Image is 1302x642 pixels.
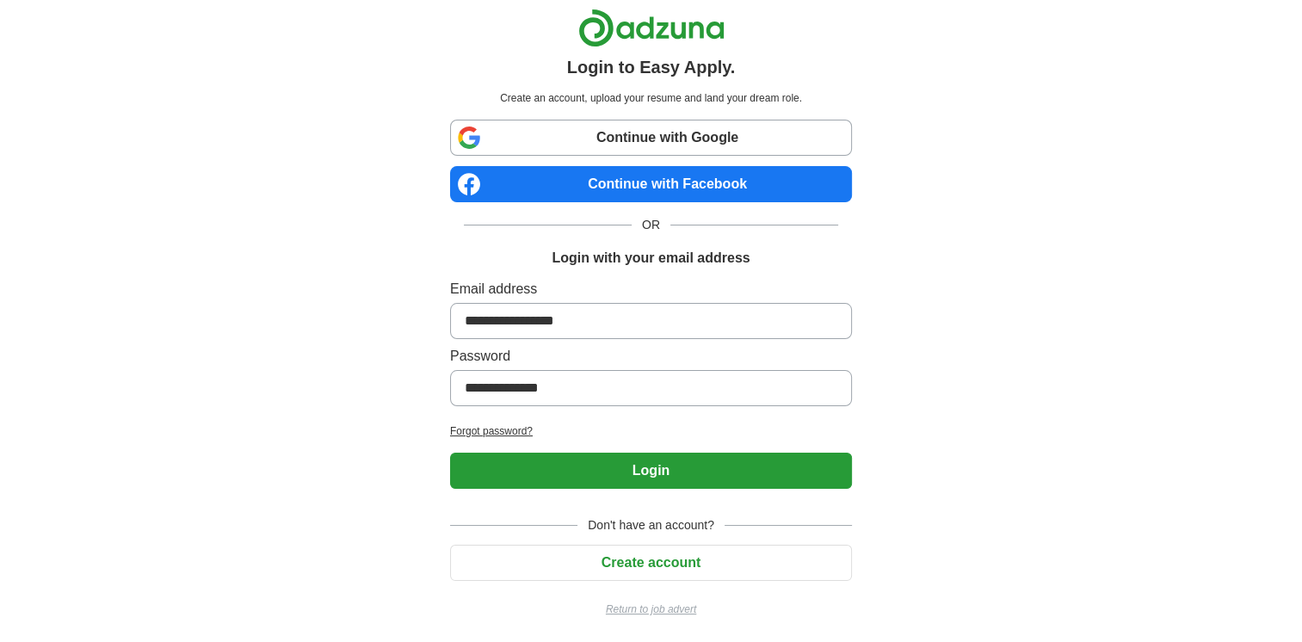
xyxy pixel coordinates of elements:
[454,90,848,106] p: Create an account, upload your resume and land your dream role.
[567,54,736,80] h1: Login to Easy Apply.
[450,166,852,202] a: Continue with Facebook
[450,602,852,617] a: Return to job advert
[450,555,852,570] a: Create account
[450,453,852,489] button: Login
[450,346,852,367] label: Password
[552,248,750,269] h1: Login with your email address
[577,516,725,534] span: Don't have an account?
[450,545,852,581] button: Create account
[632,216,670,234] span: OR
[450,423,852,439] a: Forgot password?
[578,9,725,47] img: Adzuna logo
[450,120,852,156] a: Continue with Google
[450,279,852,299] label: Email address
